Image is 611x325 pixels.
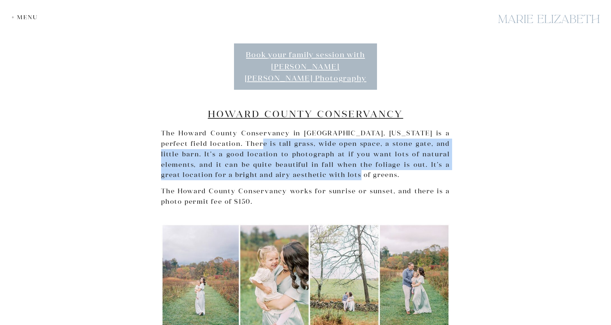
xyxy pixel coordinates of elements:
[161,186,450,207] p: The Howard County Conservancy works for sunrise or sunset, and there is a photo permit fee of $150.
[234,43,377,90] a: Book your family session with [PERSON_NAME] [PERSON_NAME] Photography
[161,128,450,180] p: The Howard County Conservancy in [GEOGRAPHIC_DATA], [US_STATE] is a perfect field location. There...
[12,14,42,21] div: + Menu
[208,108,403,120] a: Howard County Conservancy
